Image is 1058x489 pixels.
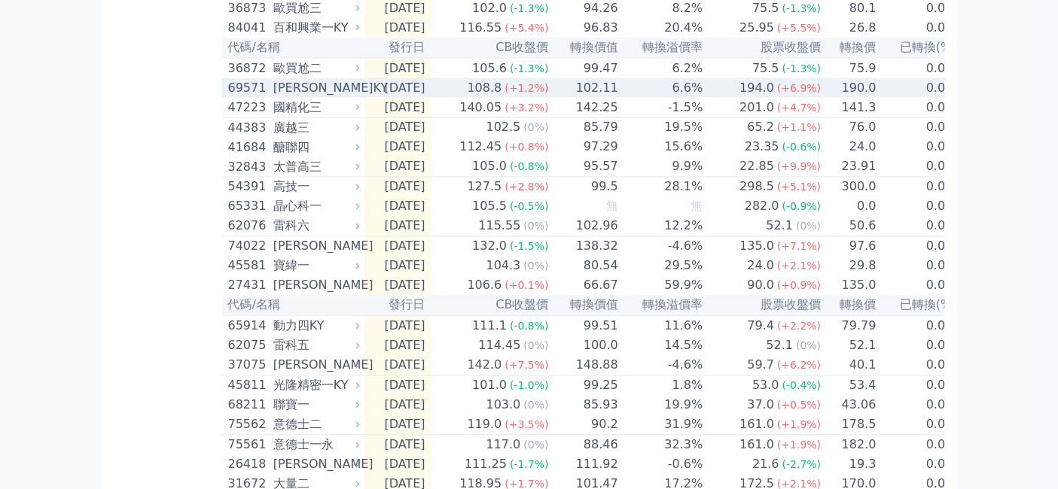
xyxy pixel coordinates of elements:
span: (0%) [524,220,549,232]
span: (+0.8%) [505,141,548,153]
th: 轉換價 [822,38,877,58]
td: 24.0 [822,138,877,157]
td: 99.5 [550,178,619,198]
div: 101.0 [469,377,510,395]
td: -4.6% [619,237,704,257]
div: 65914 [228,317,270,336]
div: 45581 [228,257,270,275]
td: 102.96 [550,217,619,237]
div: 90.0 [745,277,778,295]
td: 0.0% [877,415,958,436]
div: 161.0 [736,416,777,434]
span: (+5.1%) [777,181,821,193]
div: 國精化三 [273,99,356,117]
div: 142.0 [465,357,505,375]
td: 0.0% [877,138,958,157]
th: 轉換價值 [550,296,619,316]
span: (-0.5%) [510,201,549,213]
td: 100.0 [550,336,619,356]
div: 201.0 [736,99,777,117]
td: 76.0 [822,118,877,138]
div: Chat Widget [983,417,1058,489]
div: 132.0 [469,238,510,256]
td: 52.1 [822,336,877,356]
span: 無 [606,199,618,214]
td: 97.29 [550,138,619,157]
div: 75561 [228,436,270,454]
div: [PERSON_NAME]KY [273,79,356,97]
td: [DATE] [364,436,431,456]
div: [PERSON_NAME] [273,357,356,375]
th: 發行日 [364,38,431,58]
td: 142.25 [550,98,619,118]
div: 百和興業一KY [273,19,356,37]
div: 21.6 [749,456,782,474]
td: 0.0% [877,376,958,396]
td: 19.3 [822,455,877,475]
span: (+7.5%) [505,360,548,372]
td: 79.79 [822,316,877,336]
th: 轉換價值 [550,38,619,58]
span: (0%) [524,439,549,451]
td: 88.46 [550,436,619,456]
span: (+3.5%) [505,419,548,431]
th: 代碼/名稱 [222,38,365,58]
td: 99.51 [550,316,619,336]
td: 29.8 [822,257,877,276]
td: 32.3% [619,436,704,456]
td: [DATE] [364,217,431,237]
td: 99.25 [550,376,619,396]
div: 37075 [228,357,270,375]
span: (0%) [796,220,821,232]
span: (-0.4%) [782,380,822,392]
div: 65331 [228,198,270,216]
span: (-1.5%) [510,241,549,253]
div: 意德士二 [273,416,356,434]
div: 光隆精密一KY [273,377,356,395]
span: (-1.3%) [782,62,822,74]
th: CB收盤價 [431,38,550,58]
div: 102.5 [483,119,524,137]
div: 24.0 [745,257,778,275]
td: [DATE] [364,237,431,257]
th: 已轉換(%) [877,38,958,58]
span: (-0.6%) [782,141,822,153]
span: (0%) [524,260,549,272]
span: (-2.7%) [782,459,822,471]
div: 112.45 [457,138,505,156]
td: 0.0% [877,257,958,276]
th: 股票收盤價 [703,296,822,316]
span: (0%) [524,399,549,412]
span: (-0.8%) [510,320,549,333]
td: [DATE] [364,138,431,157]
span: (+6.9%) [777,82,821,94]
div: 116.55 [457,19,505,37]
td: 19.5% [619,118,704,138]
span: (+1.1%) [777,122,821,134]
td: [DATE] [364,316,431,336]
td: 11.6% [619,316,704,336]
td: 0.0% [877,396,958,415]
td: 14.5% [619,336,704,356]
div: 41684 [228,138,270,156]
td: 53.4 [822,376,877,396]
div: 45811 [228,377,270,395]
span: (+5.5%) [777,22,821,34]
td: [DATE] [364,118,431,138]
div: 32843 [228,158,270,176]
td: 9.9% [619,157,704,178]
div: 194.0 [736,79,777,97]
span: (+2.2%) [777,320,821,333]
div: 26418 [228,456,270,474]
div: 醣聯四 [273,138,356,156]
td: 135.0 [822,276,877,296]
span: (+6.2%) [777,360,821,372]
div: 69571 [228,79,270,97]
div: 105.0 [469,158,510,176]
td: 85.93 [550,396,619,415]
div: 65.2 [745,119,778,137]
td: 66.67 [550,276,619,296]
div: 意德士一永 [273,436,356,454]
div: 106.6 [465,277,505,295]
td: 29.5% [619,257,704,276]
